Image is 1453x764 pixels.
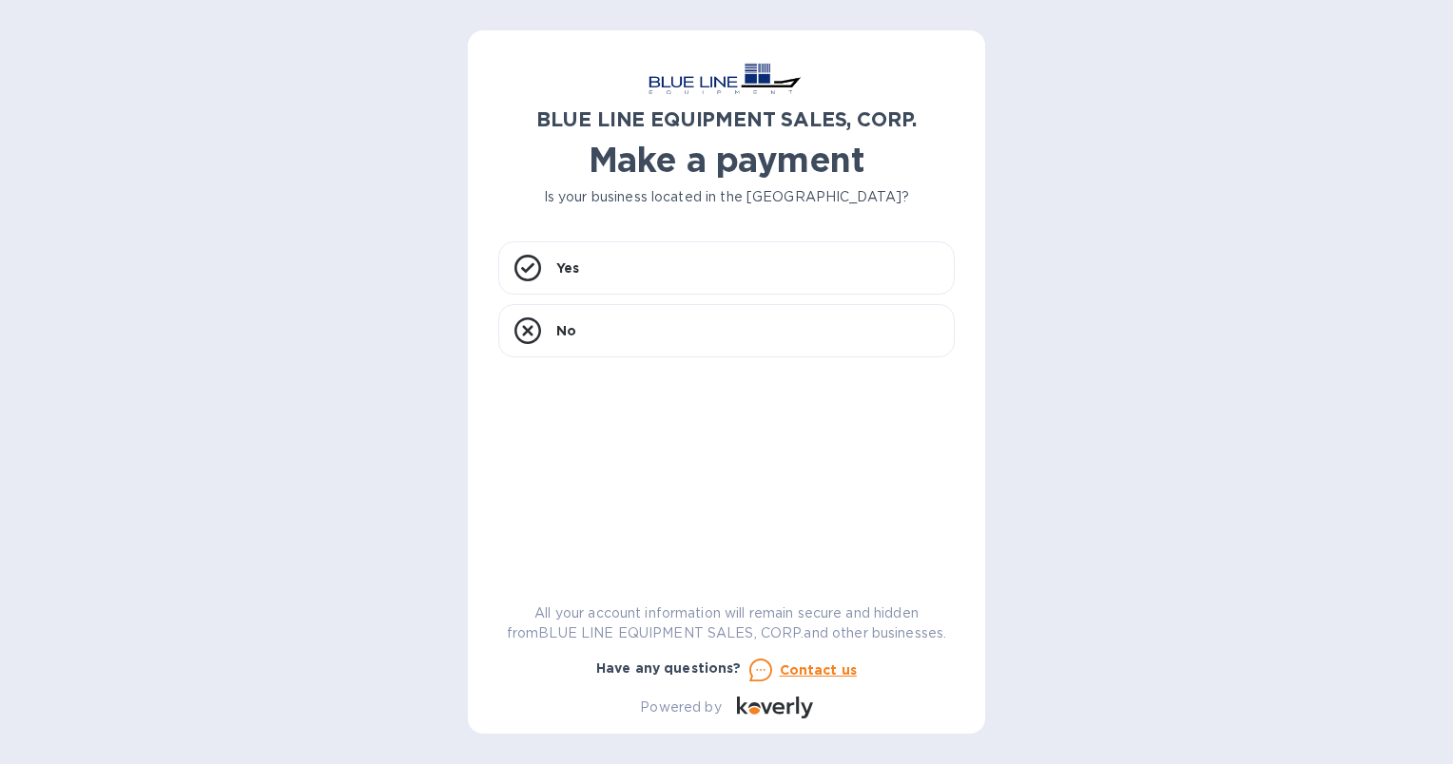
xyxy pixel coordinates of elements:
[536,107,917,131] b: BLUE LINE EQUIPMENT SALES, CORP.
[498,603,955,643] p: All your account information will remain secure and hidden from BLUE LINE EQUIPMENT SALES, CORP. ...
[596,660,742,676] b: Have any questions?
[556,321,576,340] p: No
[556,258,579,277] p: Yes
[498,187,955,207] p: Is your business located in the [GEOGRAPHIC_DATA]?
[498,140,955,180] h1: Make a payment
[640,697,721,717] p: Powered by
[780,662,858,678] u: Contact us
